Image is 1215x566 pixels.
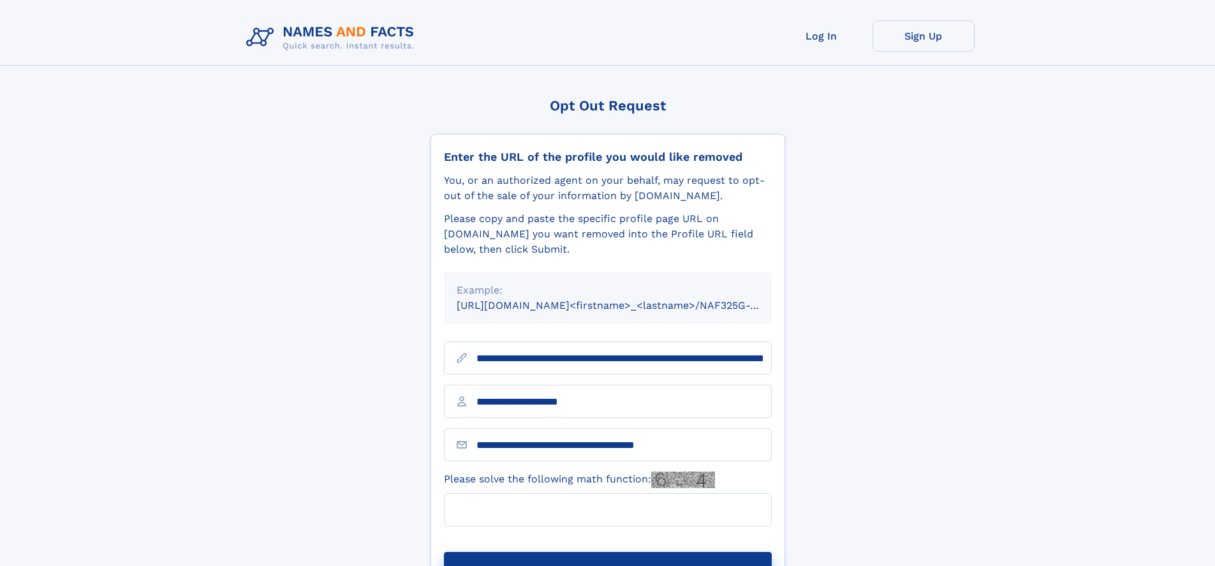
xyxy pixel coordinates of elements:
label: Please solve the following math function: [444,472,715,488]
img: Logo Names and Facts [241,20,425,55]
small: [URL][DOMAIN_NAME]<firstname>_<lastname>/NAF325G-xxxxxxxx [457,299,796,311]
a: Sign Up [873,20,975,52]
div: Opt Out Request [431,98,785,114]
a: Log In [770,20,873,52]
div: Please copy and paste the specific profile page URL on [DOMAIN_NAME] you want removed into the Pr... [444,211,772,257]
div: Example: [457,283,759,298]
div: Enter the URL of the profile you would like removed [444,150,772,164]
div: You, or an authorized agent on your behalf, may request to opt-out of the sale of your informatio... [444,173,772,204]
